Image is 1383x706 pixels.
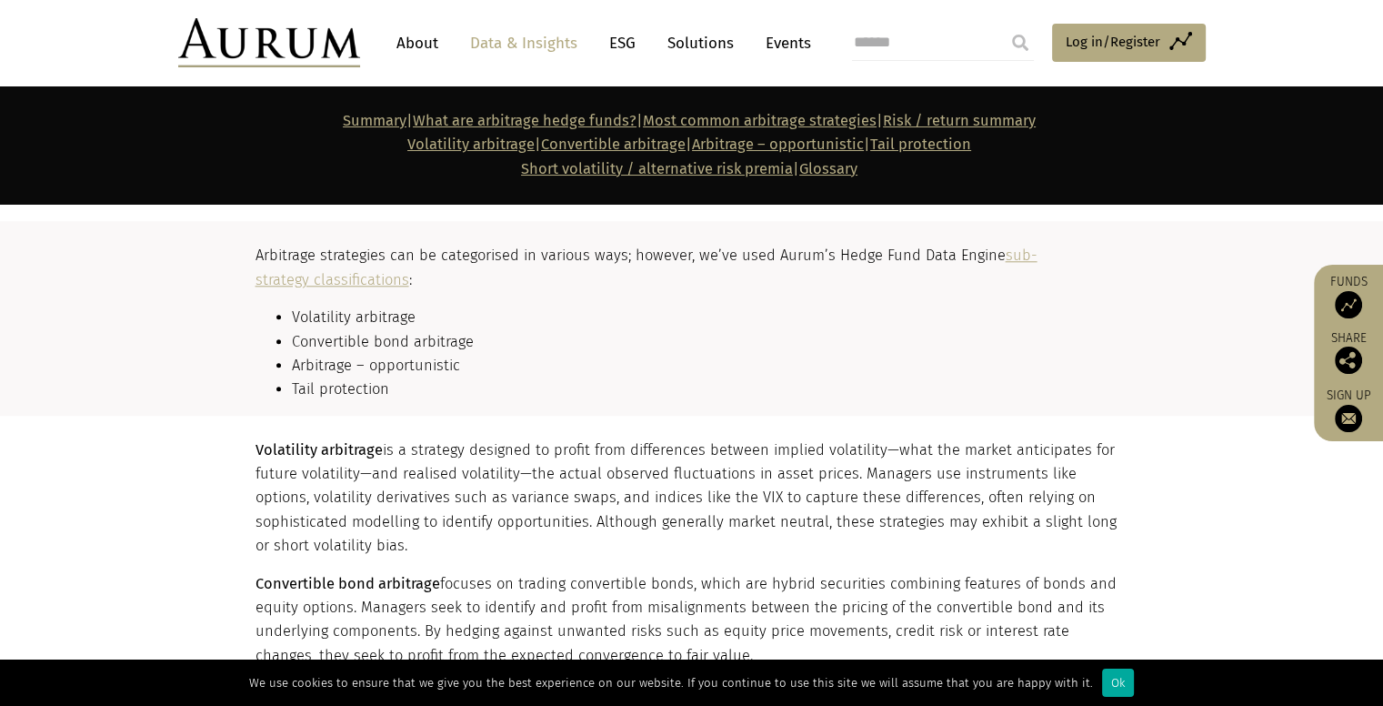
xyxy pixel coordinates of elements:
a: Short volatility / alternative risk premia [521,160,793,177]
p: Arbitrage strategies can be categorised in various ways; however, we’ve used Aurum’s Hedge Fund D... [256,244,1124,292]
li: Convertible bond arbitrage [292,330,1124,354]
a: Most common arbitrage strategies [643,112,877,129]
a: Arbitrage – opportunistic [692,136,864,153]
span: Log in/Register [1066,31,1160,53]
a: Data & Insights [461,26,586,60]
img: Aurum [178,18,360,67]
img: Share this post [1335,347,1362,374]
a: What are arbitrage hedge funds? [413,112,636,129]
a: Volatility arbitrage [407,136,535,153]
a: Events [757,26,811,60]
a: Convertible arbitrage [541,136,686,153]
a: Sign up [1323,388,1374,432]
div: Share [1323,332,1374,374]
a: Tail protection [870,136,971,153]
strong: Volatility arbitrage [256,441,383,459]
a: Funds [1323,274,1374,318]
a: Glossary [799,160,857,177]
strong: Convertible bond arbitrage [256,575,440,592]
a: Risk / return summary [883,112,1036,129]
a: Log in/Register [1052,24,1206,62]
strong: | | | [343,112,883,129]
span: | [521,160,857,177]
li: Tail protection [292,378,1124,401]
a: ESG [600,26,645,60]
div: Ok [1102,669,1134,697]
p: focuses on trading convertible bonds, which are hybrid securities combining features of bonds and... [256,572,1124,669]
input: Submit [1002,25,1038,61]
img: Access Funds [1335,291,1362,318]
a: Summary [343,112,406,129]
strong: | | | [407,136,870,153]
li: Volatility arbitrage [292,306,1124,329]
li: Arbitrage – opportunistic [292,354,1124,378]
a: Solutions [658,26,743,60]
a: About [387,26,447,60]
img: Sign up to our newsletter [1335,405,1362,432]
p: is a strategy designed to profit from differences between implied volatility—what the market anti... [256,439,1124,559]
